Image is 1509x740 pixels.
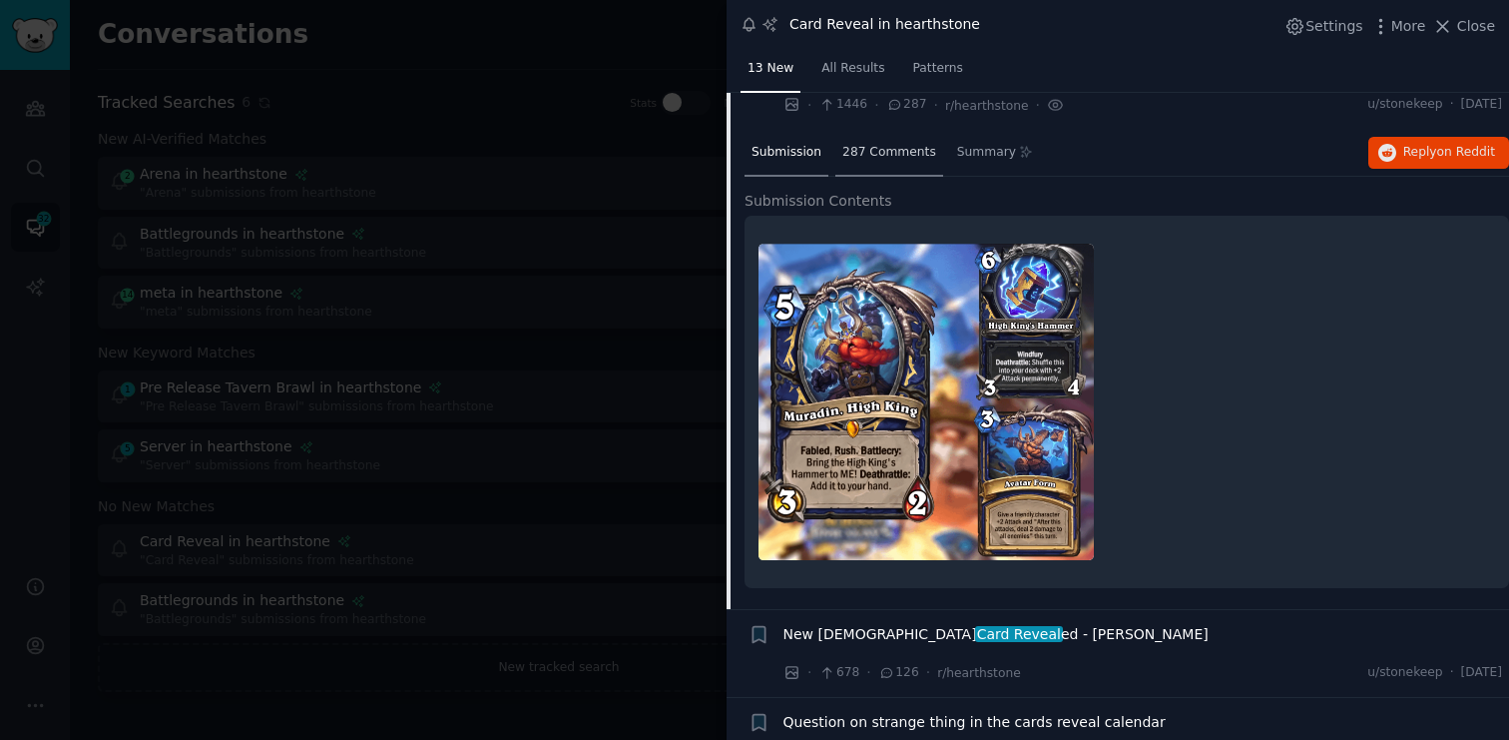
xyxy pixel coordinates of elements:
span: r/hearthstone [945,99,1029,113]
span: u/stonekeep [1367,664,1442,682]
span: Submission [752,144,821,162]
span: 678 [818,664,859,682]
span: · [1450,664,1454,682]
span: Submission Contents [745,191,892,212]
span: · [807,662,811,683]
span: on Reddit [1437,145,1495,159]
button: Replyon Reddit [1368,137,1509,169]
span: Close [1457,16,1495,37]
span: · [926,662,930,683]
a: 13 New [741,53,800,94]
span: New [DEMOGRAPHIC_DATA] ed - [PERSON_NAME] [783,624,1209,645]
span: · [933,95,937,116]
span: 126 [878,664,919,682]
a: New [DEMOGRAPHIC_DATA]Card Revealed - [PERSON_NAME] [783,624,1209,645]
a: Patterns [906,53,970,94]
span: All Results [821,60,884,78]
span: Card Reveal [975,626,1063,642]
span: · [1036,95,1040,116]
span: Patterns [913,60,963,78]
span: [DATE] [1461,96,1502,114]
span: Summary [957,144,1016,162]
a: All Results [814,53,891,94]
button: Settings [1284,16,1362,37]
span: Reply [1403,144,1495,162]
a: Question on strange thing in the cards reveal calendar [783,712,1166,733]
img: New Shaman Card Revealed - Muradin, High King [758,244,1094,560]
span: 287 Comments [842,144,936,162]
span: Settings [1305,16,1362,37]
span: [DATE] [1461,664,1502,682]
span: More [1391,16,1426,37]
span: 13 New [748,60,793,78]
span: u/stonekeep [1367,96,1442,114]
span: · [807,95,811,116]
span: 1446 [818,96,867,114]
span: 287 [886,96,927,114]
button: More [1370,16,1426,37]
div: Card Reveal in hearthstone [789,14,980,35]
span: · [866,662,870,683]
span: · [874,95,878,116]
span: · [1450,96,1454,114]
button: Close [1432,16,1495,37]
span: r/hearthstone [937,666,1021,680]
